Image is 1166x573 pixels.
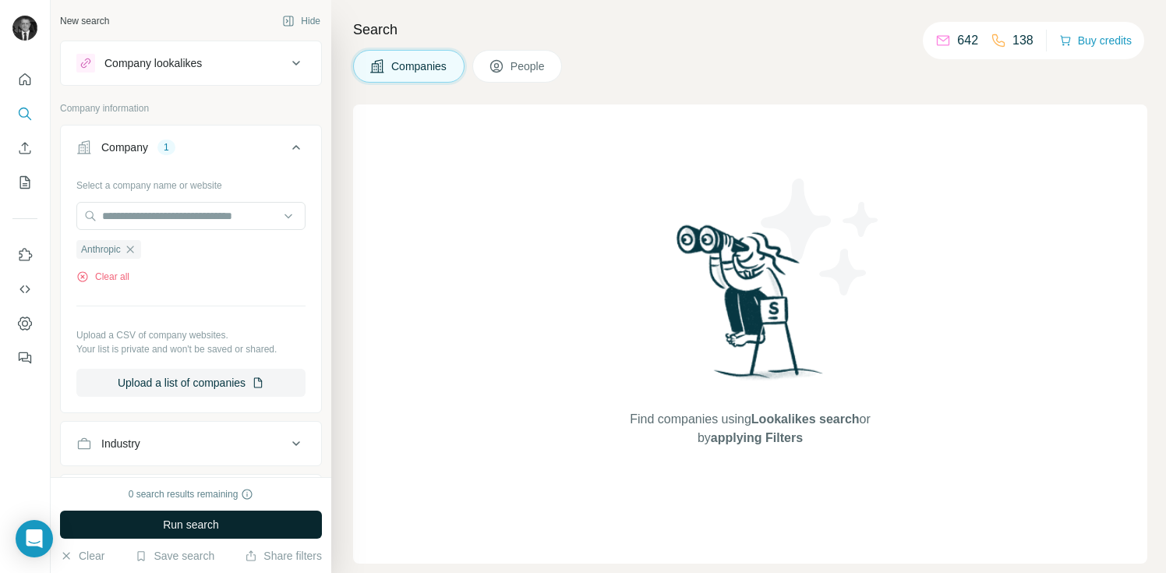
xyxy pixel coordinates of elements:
[61,425,321,462] button: Industry
[625,410,874,447] span: Find companies using or by
[61,44,321,82] button: Company lookalikes
[135,548,214,564] button: Save search
[16,520,53,557] div: Open Intercom Messenger
[751,412,860,426] span: Lookalikes search
[60,511,322,539] button: Run search
[60,101,322,115] p: Company information
[271,9,331,33] button: Hide
[12,16,37,41] img: Avatar
[76,328,306,342] p: Upload a CSV of company websites.
[76,172,306,193] div: Select a company name or website
[60,14,109,28] div: New search
[751,167,891,307] img: Surfe Illustration - Stars
[60,548,104,564] button: Clear
[12,344,37,372] button: Feedback
[353,19,1147,41] h4: Search
[1012,31,1033,50] p: 138
[157,140,175,154] div: 1
[101,436,140,451] div: Industry
[12,275,37,303] button: Use Surfe API
[957,31,978,50] p: 642
[12,100,37,128] button: Search
[61,129,321,172] button: Company1
[245,548,322,564] button: Share filters
[163,517,219,532] span: Run search
[76,369,306,397] button: Upload a list of companies
[129,487,254,501] div: 0 search results remaining
[12,65,37,94] button: Quick start
[104,55,202,71] div: Company lookalikes
[391,58,448,74] span: Companies
[76,270,129,284] button: Clear all
[12,168,37,196] button: My lists
[76,342,306,356] p: Your list is private and won't be saved or shared.
[12,241,37,269] button: Use Surfe on LinkedIn
[511,58,546,74] span: People
[81,242,121,256] span: Anthropic
[12,309,37,338] button: Dashboard
[670,221,832,394] img: Surfe Illustration - Woman searching with binoculars
[12,134,37,162] button: Enrich CSV
[711,431,803,444] span: applying Filters
[1059,30,1132,51] button: Buy credits
[101,140,148,155] div: Company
